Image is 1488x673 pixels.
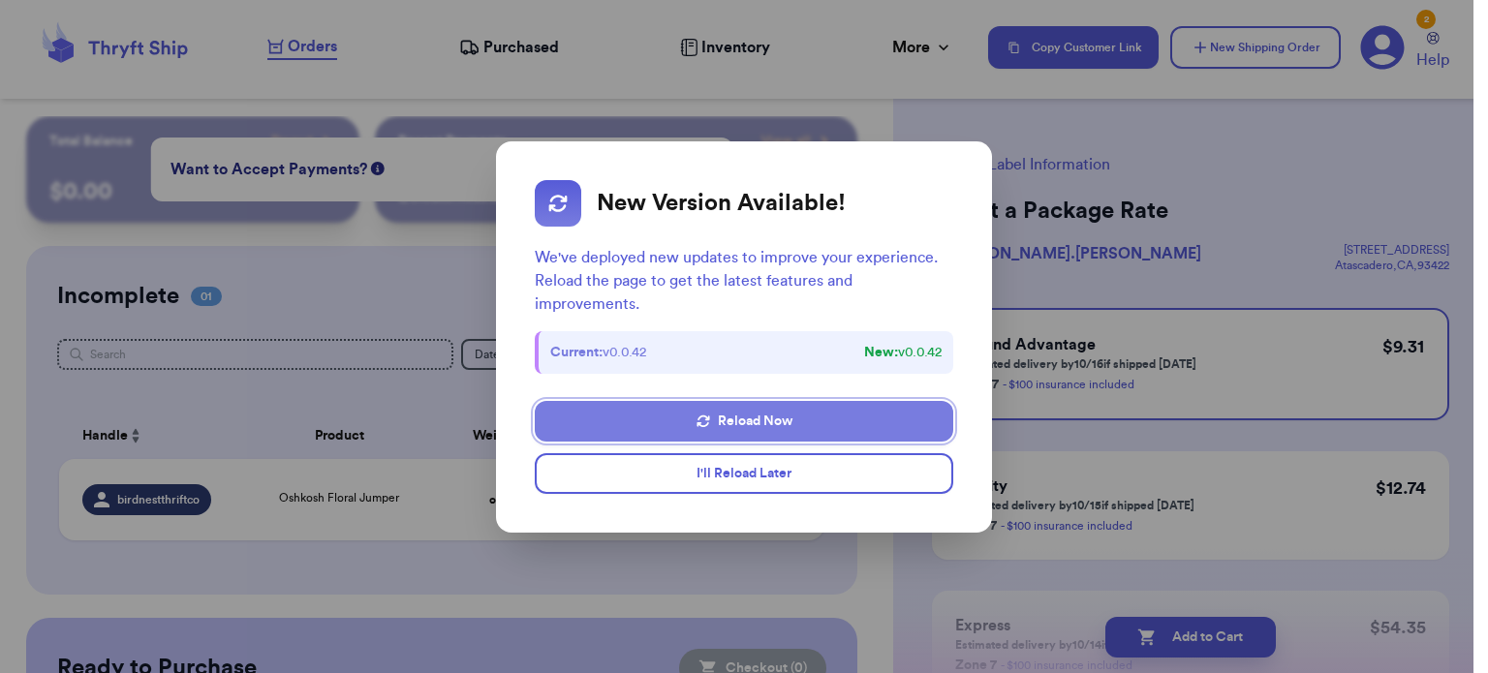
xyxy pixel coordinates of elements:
button: Reload Now [535,401,953,442]
span: v 0.0.42 [864,343,942,362]
span: v 0.0.42 [550,343,646,362]
h2: New Version Available! [597,189,846,218]
p: We've deployed new updates to improve your experience. Reload the page to get the latest features... [535,246,953,316]
strong: Current: [550,346,603,359]
button: I'll Reload Later [535,453,953,494]
strong: New: [864,346,898,359]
